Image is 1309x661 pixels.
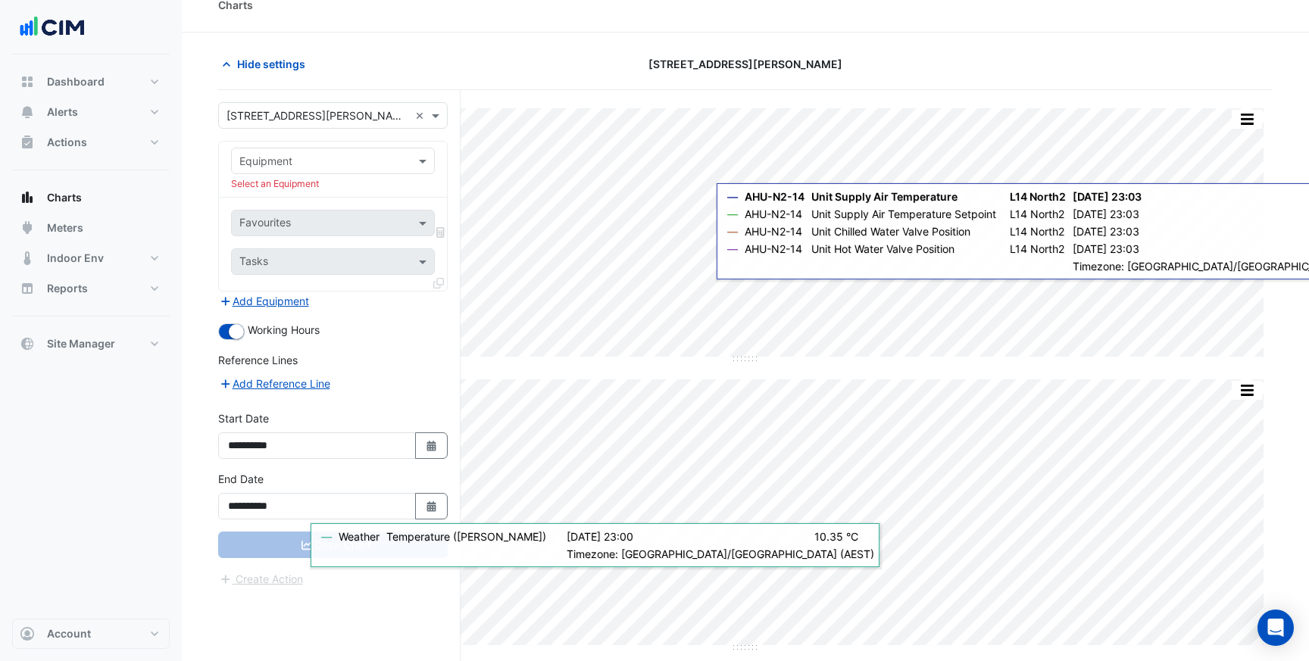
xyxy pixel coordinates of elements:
[12,619,170,649] button: Account
[415,108,428,123] span: Clear
[20,190,35,205] app-icon: Charts
[433,276,444,289] span: Clone Favourites and Tasks from this Equipment to other Equipment
[12,182,170,213] button: Charts
[20,104,35,120] app-icon: Alerts
[47,74,105,89] span: Dashboard
[20,281,35,296] app-icon: Reports
[47,281,88,296] span: Reports
[218,292,310,310] button: Add Equipment
[218,471,264,487] label: End Date
[248,323,320,336] span: Working Hours
[218,51,315,77] button: Hide settings
[231,177,435,191] div: Select an Equipment
[425,500,439,513] fa-icon: Select Date
[47,135,87,150] span: Actions
[12,127,170,157] button: Actions
[237,214,291,234] div: Favourites
[237,56,305,72] span: Hide settings
[12,273,170,304] button: Reports
[218,375,331,392] button: Add Reference Line
[12,97,170,127] button: Alerts
[47,336,115,351] span: Site Manager
[47,626,91,641] span: Account
[218,572,304,585] app-escalated-ticket-create-button: Please correct errors first
[20,135,35,150] app-icon: Actions
[12,67,170,97] button: Dashboard
[1232,110,1262,129] button: More Options
[20,251,35,266] app-icon: Indoor Env
[1257,610,1294,646] div: Open Intercom Messenger
[12,213,170,243] button: Meters
[12,329,170,359] button: Site Manager
[20,220,35,235] app-icon: Meters
[12,243,170,273] button: Indoor Env
[20,336,35,351] app-icon: Site Manager
[425,439,439,452] fa-icon: Select Date
[218,410,269,426] label: Start Date
[1232,381,1262,400] button: More Options
[18,12,86,42] img: Company Logo
[434,226,448,239] span: Choose Function
[47,104,78,120] span: Alerts
[47,251,104,266] span: Indoor Env
[218,352,298,368] label: Reference Lines
[47,220,83,235] span: Meters
[47,190,82,205] span: Charts
[20,74,35,89] app-icon: Dashboard
[648,56,842,72] span: [STREET_ADDRESS][PERSON_NAME]
[237,253,268,273] div: Tasks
